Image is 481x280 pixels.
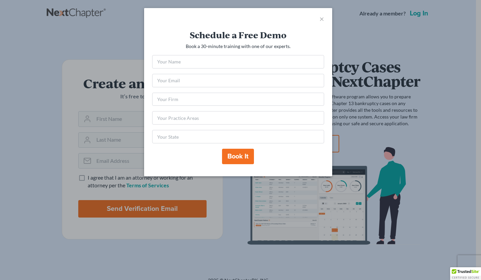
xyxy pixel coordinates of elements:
[152,43,324,50] p: Book a 30-minute training with one of our experts.
[152,74,324,87] input: Your Email
[450,267,481,280] div: TrustedSite Certified
[222,149,254,164] button: Book it
[152,111,324,125] input: Your Practice Areas
[319,14,324,24] span: ×
[152,93,324,106] input: Your Firm
[152,30,324,40] h3: Schedule a Free Demo
[152,55,324,68] input: Your Name
[319,15,324,23] button: close
[152,130,324,143] input: Your State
